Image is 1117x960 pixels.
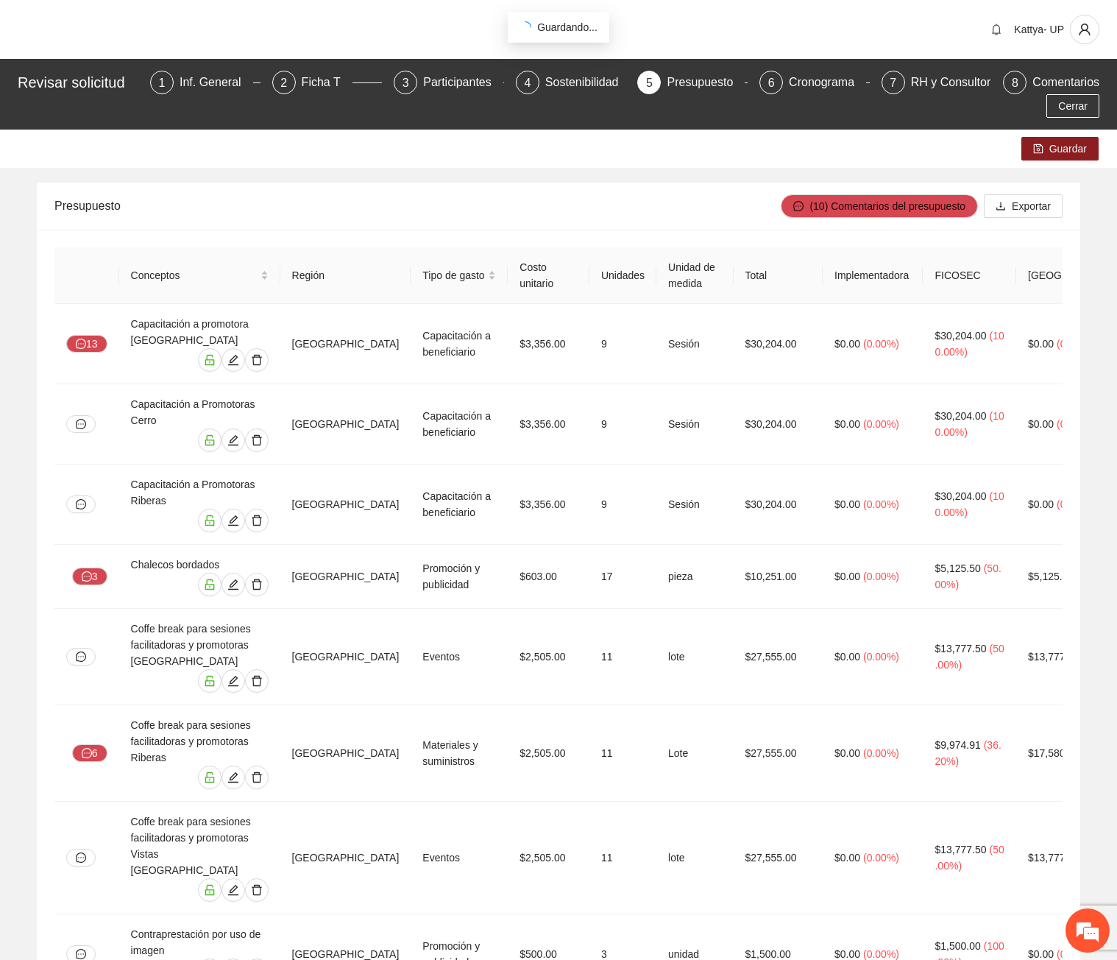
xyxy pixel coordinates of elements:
[246,579,268,590] span: delete
[508,705,589,802] td: $2,505.00
[76,652,86,662] span: message
[589,304,656,384] td: 9
[1028,948,1054,960] span: $0.00
[1028,418,1054,430] span: $0.00
[935,330,986,342] span: $30,204.00
[935,490,986,502] span: $30,204.00
[667,71,745,94] div: Presupuesto
[1012,77,1018,89] span: 8
[589,465,656,545] td: 9
[793,201,804,213] span: message
[221,509,245,532] button: edit
[935,844,1004,872] span: ( 50.00% )
[882,71,992,94] div: 7RH y Consultores
[935,844,986,855] span: $13,777.50
[245,509,269,532] button: delete
[834,747,860,759] span: $0.00
[1028,571,1074,582] span: $5,125.50
[411,802,508,914] td: Eventos
[637,71,748,94] div: 5Presupuesto
[245,669,269,693] button: delete
[734,247,823,304] th: Total
[221,878,245,902] button: edit
[280,77,287,89] span: 2
[245,573,269,596] button: delete
[759,71,870,94] div: 6Cronograma
[82,571,92,583] span: message
[221,428,245,452] button: edit
[1057,338,1093,350] span: ( 0.00% )
[221,348,245,372] button: edit
[280,802,411,914] td: [GEOGRAPHIC_DATA]
[734,705,823,802] td: $27,555.00
[656,545,733,609] td: pieza
[159,77,166,89] span: 1
[199,884,221,896] span: unlock
[589,384,656,465] td: 9
[245,428,269,452] button: delete
[1032,71,1099,94] div: Comentarios
[508,802,589,914] td: $2,505.00
[809,198,965,214] span: (10) Comentarios del presupuesto
[198,509,221,532] button: unlock
[834,338,860,350] span: $0.00
[1070,15,1099,44] button: user
[834,498,860,510] span: $0.00
[923,247,1016,304] th: FICOSEC
[222,434,244,446] span: edit
[272,71,383,94] div: 2Ficha T
[589,545,656,609] td: 17
[222,884,244,896] span: edit
[1046,94,1099,118] button: Cerrar
[180,71,253,94] div: Inf. General
[66,648,96,666] button: message
[734,384,823,465] td: $30,204.00
[524,77,531,89] span: 4
[734,465,823,545] td: $30,204.00
[245,878,269,902] button: delete
[834,852,860,864] span: $0.00
[508,247,589,304] th: Costo unitario
[199,579,221,590] span: unlock
[834,571,860,582] span: $0.00
[66,849,96,867] button: message
[656,384,733,465] td: Sesión
[198,348,221,372] button: unlock
[516,71,626,94] div: 4Sostenibilidad
[246,772,268,783] span: delete
[119,247,280,304] th: Conceptos
[1033,144,1043,155] span: save
[131,316,269,348] div: Capacitación a promotora [GEOGRAPHIC_DATA]
[911,71,1015,94] div: RH y Consultores
[656,304,733,384] td: Sesión
[76,419,86,429] span: message
[1057,498,1093,510] span: ( 0.00% )
[935,643,1004,671] span: ( 50.00% )
[656,705,733,802] td: Lote
[589,247,656,304] th: Unidades
[280,384,411,465] td: [GEOGRAPHIC_DATA]
[1057,948,1093,960] span: ( 0.00% )
[1028,852,1079,864] span: $13,777.50
[863,418,899,430] span: ( 0.00% )
[781,194,978,218] button: message(10) Comentarios del presupuesto
[768,77,775,89] span: 6
[394,71,504,94] div: 3Participantes
[222,354,244,366] span: edit
[131,926,269,959] div: Contraprestación por uso de imagen
[131,621,269,669] div: Coffe break para sesiones facilitadoras y promotoras [GEOGRAPHIC_DATA]
[656,802,733,914] td: lote
[72,744,107,762] button: message6
[656,465,733,545] td: Sesión
[221,766,245,789] button: edit
[66,335,107,353] button: message13
[54,185,781,227] div: Presupuesto
[834,418,860,430] span: $0.00
[1058,98,1088,114] span: Cerrar
[411,465,508,545] td: Capacitación a beneficiario
[834,948,860,960] span: $0.00
[411,609,508,705] td: Eventos
[76,949,86,959] span: message
[76,853,86,863] span: message
[199,354,221,366] span: unlock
